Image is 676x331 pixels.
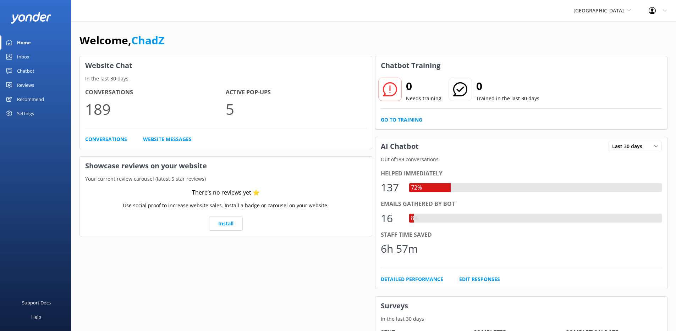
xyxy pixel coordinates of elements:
div: Help [31,310,41,324]
h2: 0 [476,78,539,95]
div: Home [17,35,31,50]
div: 16 [381,210,402,227]
a: Install [209,217,243,231]
div: Reviews [17,78,34,92]
p: In the last 30 days [375,315,667,323]
h3: Surveys [375,297,667,315]
div: 8% [409,214,421,223]
div: Staff time saved [381,230,662,240]
p: 5 [226,97,366,121]
div: Settings [17,106,34,120]
a: Go to Training [381,116,422,124]
p: Use social proof to increase website sales. Install a badge or carousel on your website. [123,202,329,209]
div: 72% [409,183,424,192]
p: 189 [85,97,226,121]
div: Emails gathered by bot [381,200,662,209]
div: Support Docs [22,296,51,310]
a: Edit Responses [459,275,500,283]
div: Inbox [17,50,29,64]
h1: Welcome, [79,32,164,49]
span: [GEOGRAPHIC_DATA] [573,7,624,14]
img: yonder-white-logo.png [11,12,51,24]
p: Trained in the last 30 days [476,95,539,102]
div: 137 [381,179,402,196]
h4: Conversations [85,88,226,97]
span: Last 30 days [612,142,647,150]
a: Detailed Performance [381,275,443,283]
h3: AI Chatbot [375,137,424,156]
h4: Active Pop-ups [226,88,366,97]
a: ChadZ [131,33,164,47]
div: There’s no reviews yet ⭐ [192,188,260,197]
h2: 0 [406,78,441,95]
a: Conversations [85,135,127,143]
h3: Website Chat [80,56,372,75]
p: Needs training [406,95,441,102]
p: In the last 30 days [80,75,372,83]
div: Helped immediately [381,169,662,178]
div: Recommend [17,92,44,106]
a: Website Messages [143,135,192,143]
div: 6h 57m [381,240,418,257]
h3: Showcase reviews on your website [80,157,372,175]
div: Chatbot [17,64,34,78]
p: Out of 189 conversations [375,156,667,163]
p: Your current review carousel (latest 5 star reviews) [80,175,372,183]
h3: Chatbot Training [375,56,446,75]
